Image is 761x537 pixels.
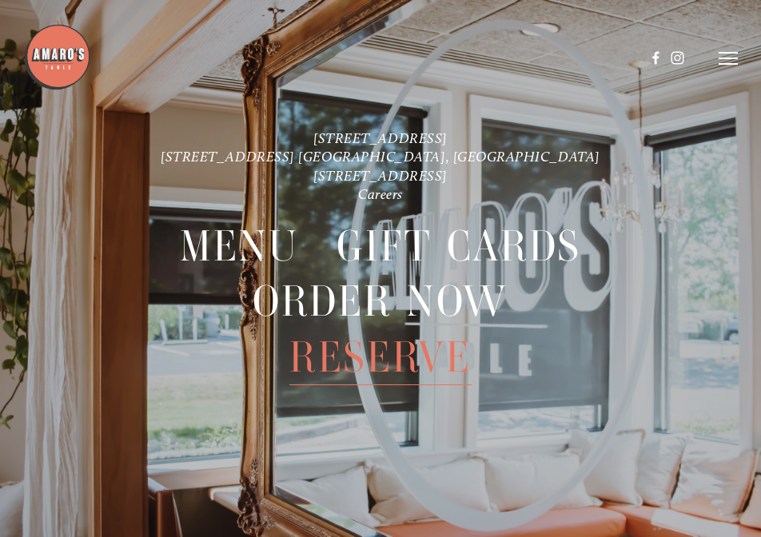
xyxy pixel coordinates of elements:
a: [STREET_ADDRESS] [GEOGRAPHIC_DATA], [GEOGRAPHIC_DATA] [161,148,600,165]
a: [STREET_ADDRESS] [313,129,448,146]
a: [STREET_ADDRESS] [313,167,448,184]
a: Menu [180,219,299,273]
a: Careers [358,185,403,202]
a: Order Now [253,274,508,328]
a: Gift Cards [337,219,581,273]
img: Amaro's Table [23,23,91,91]
a: Reserve [289,330,472,384]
